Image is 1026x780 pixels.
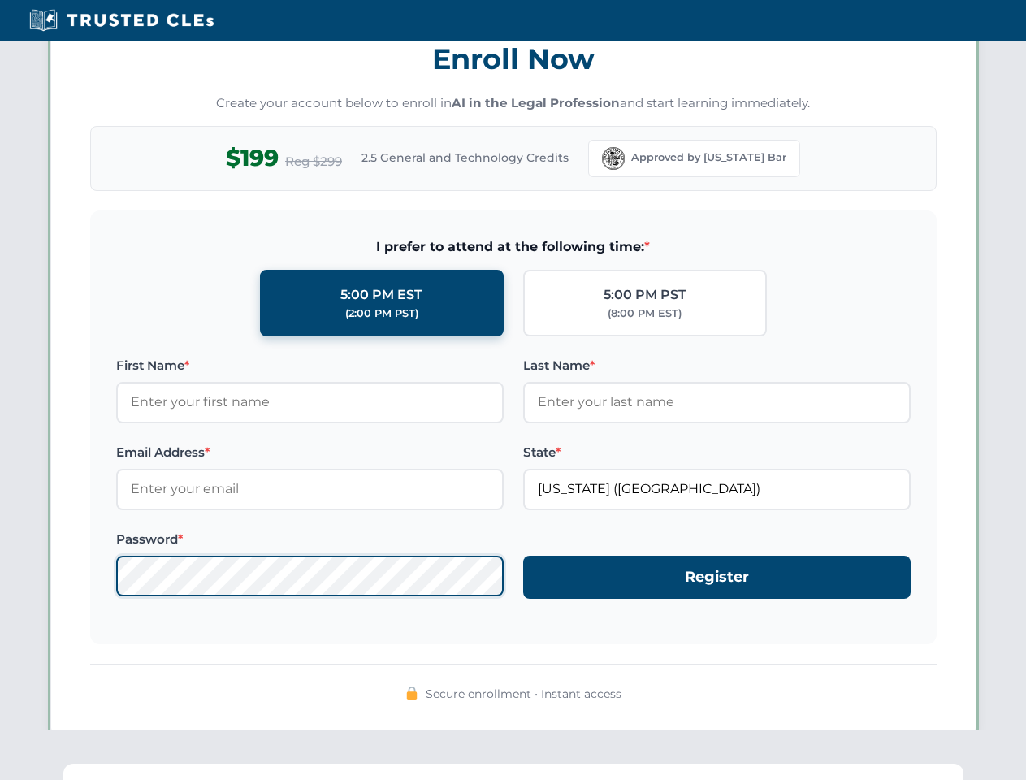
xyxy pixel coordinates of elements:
[523,443,911,462] label: State
[452,95,620,110] strong: AI in the Legal Profession
[116,356,504,375] label: First Name
[631,149,786,166] span: Approved by [US_STATE] Bar
[523,382,911,422] input: Enter your last name
[604,284,686,305] div: 5:00 PM PST
[116,530,504,549] label: Password
[345,305,418,322] div: (2:00 PM PST)
[608,305,682,322] div: (8:00 PM EST)
[523,469,911,509] input: Florida (FL)
[361,149,569,167] span: 2.5 General and Technology Credits
[226,140,279,176] span: $199
[426,685,621,703] span: Secure enrollment • Instant access
[340,284,422,305] div: 5:00 PM EST
[523,556,911,599] button: Register
[523,356,911,375] label: Last Name
[116,469,504,509] input: Enter your email
[90,33,937,84] h3: Enroll Now
[116,382,504,422] input: Enter your first name
[602,147,625,170] img: Florida Bar
[405,687,418,700] img: 🔒
[90,94,937,113] p: Create your account below to enroll in and start learning immediately.
[24,8,219,32] img: Trusted CLEs
[285,152,342,171] span: Reg $299
[116,443,504,462] label: Email Address
[116,236,911,258] span: I prefer to attend at the following time:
